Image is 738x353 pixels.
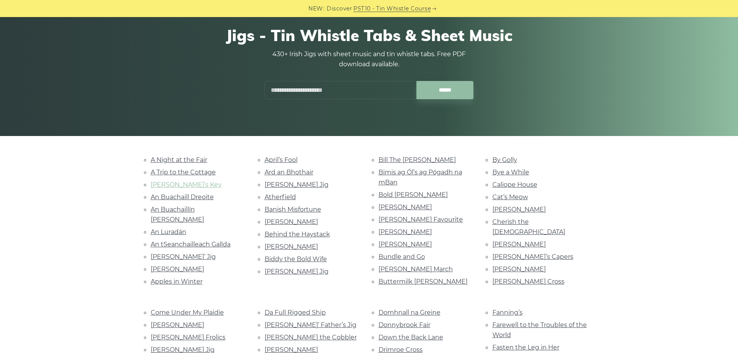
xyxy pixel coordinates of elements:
[378,228,432,236] a: [PERSON_NAME]
[492,169,529,176] a: Bye a While
[151,181,222,188] a: [PERSON_NAME]’s Key
[378,169,462,186] a: Bimis ag Ól’s ag Pógadh na mBan
[265,309,326,316] a: Da Full Rigged Ship
[378,203,432,211] a: [PERSON_NAME]
[151,169,216,176] a: A Trip to the Cottage
[151,321,204,329] a: [PERSON_NAME]
[265,169,313,176] a: Ard an Bhothair
[492,278,564,285] a: [PERSON_NAME] Cross
[265,206,321,213] a: Banish Misfortune
[151,26,588,45] h1: Jigs - Tin Whistle Tabs & Sheet Music
[492,321,587,339] a: Farewell to the Troubles of the World
[265,193,296,201] a: Atherfield
[151,278,203,285] a: Apples in Winter
[151,334,225,341] a: [PERSON_NAME] Frolics
[492,265,546,273] a: [PERSON_NAME]
[151,241,231,248] a: An tSeanchailleach Gallda
[151,193,214,201] a: An Buachaill Dreoite
[265,321,356,329] a: [PERSON_NAME]’ Father’s Jig
[492,156,517,164] a: By Golly
[151,156,207,164] a: A Night at the Fair
[492,181,537,188] a: Caliope House
[265,231,330,238] a: Behind the Haystack
[265,334,357,341] a: [PERSON_NAME] the Cobbler
[492,218,565,236] a: Cherish the [DEMOGRAPHIC_DATA]
[378,191,448,198] a: Bold [PERSON_NAME]
[492,206,546,213] a: [PERSON_NAME]
[378,216,463,223] a: [PERSON_NAME] Favourite
[151,228,186,236] a: An Luradán
[353,4,431,13] a: PST10 - Tin Whistle Course
[378,241,432,248] a: [PERSON_NAME]
[151,206,204,223] a: An Buachaillín [PERSON_NAME]
[308,4,324,13] span: NEW:
[265,255,327,263] a: Biddy the Bold Wife
[492,253,573,260] a: [PERSON_NAME]’s Capers
[327,4,352,13] span: Discover
[378,334,443,341] a: Down the Back Lane
[378,253,425,260] a: Bundle and Go
[151,265,204,273] a: [PERSON_NAME]
[378,309,440,316] a: Domhnall na Greine
[378,278,468,285] a: Buttermilk [PERSON_NAME]
[265,268,329,275] a: [PERSON_NAME] Jig
[378,156,456,164] a: Bill The [PERSON_NAME]
[265,243,318,250] a: [PERSON_NAME]
[492,344,559,351] a: Fasten the Leg in Her
[265,49,474,69] p: 430+ Irish Jigs with sheet music and tin whistle tabs. Free PDF download available.
[151,309,224,316] a: Come Under My Plaidie
[492,241,546,248] a: [PERSON_NAME]
[492,193,528,201] a: Cat’s Meow
[151,253,216,260] a: [PERSON_NAME]’ Jig
[378,265,453,273] a: [PERSON_NAME] March
[265,156,298,164] a: April’s Fool
[265,181,329,188] a: [PERSON_NAME] Jig
[492,309,523,316] a: Fanning’s
[378,321,430,329] a: Donnybrook Fair
[265,218,318,226] a: [PERSON_NAME]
